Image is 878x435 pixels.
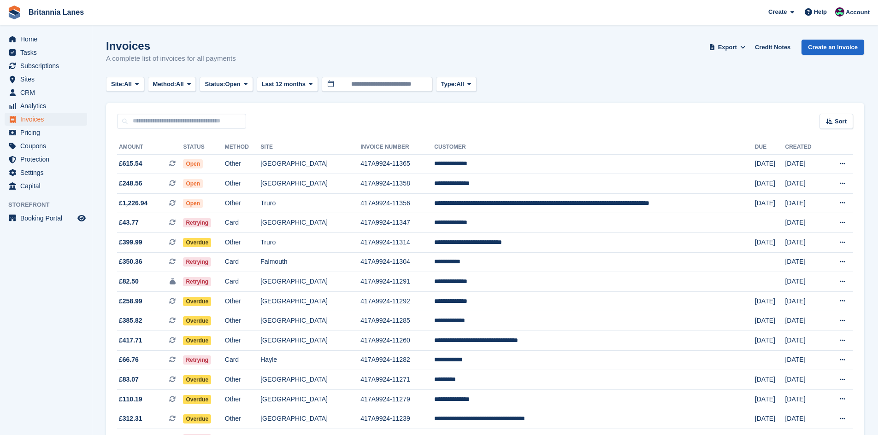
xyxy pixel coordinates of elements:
td: [DATE] [755,233,785,253]
td: 417A9924-11356 [360,193,434,213]
td: [DATE] [785,154,824,174]
td: 417A9924-11291 [360,272,434,292]
td: Other [225,370,260,390]
td: [DATE] [785,291,824,311]
td: Other [225,409,260,429]
a: menu [5,153,87,166]
a: menu [5,126,87,139]
span: £248.56 [119,179,142,188]
th: Created [785,140,824,155]
a: Credit Notes [751,40,794,55]
span: Retrying [183,218,211,227]
span: Open [183,159,203,168]
span: Help [814,7,827,17]
span: Analytics [20,99,76,112]
span: Overdue [183,238,211,247]
span: Pricing [20,126,76,139]
span: Export [718,43,737,52]
td: [DATE] [785,311,824,331]
span: £399.99 [119,238,142,247]
td: Hayle [260,350,360,370]
td: Card [225,213,260,233]
span: Method: [153,80,177,89]
td: [DATE] [755,331,785,351]
a: menu [5,113,87,126]
img: Kirsty Miles [835,7,844,17]
span: CRM [20,86,76,99]
span: £43.77 [119,218,139,227]
td: Card [225,272,260,292]
span: Subscriptions [20,59,76,72]
td: 417A9924-11260 [360,331,434,351]
a: Preview store [76,213,87,224]
th: Status [183,140,224,155]
span: £615.54 [119,159,142,168]
button: Site: All [106,77,144,92]
span: £258.99 [119,296,142,306]
td: Other [225,331,260,351]
td: [DATE] [755,174,785,194]
span: Retrying [183,355,211,365]
p: A complete list of invoices for all payments [106,53,236,64]
td: [DATE] [755,370,785,390]
a: menu [5,59,87,72]
td: 417A9924-11358 [360,174,434,194]
span: Retrying [183,277,211,286]
td: 417A9924-11347 [360,213,434,233]
td: [GEOGRAPHIC_DATA] [260,213,360,233]
a: menu [5,99,87,112]
td: [GEOGRAPHIC_DATA] [260,311,360,331]
a: menu [5,86,87,99]
td: 417A9924-11365 [360,154,434,174]
td: [DATE] [785,233,824,253]
span: £417.71 [119,336,142,345]
span: Overdue [183,395,211,404]
span: £350.36 [119,257,142,267]
span: Overdue [183,297,211,306]
td: Other [225,233,260,253]
td: [DATE] [785,272,824,292]
th: Amount [117,140,183,155]
td: [DATE] [755,389,785,409]
td: 417A9924-11292 [360,291,434,311]
a: menu [5,139,87,152]
td: Other [225,389,260,409]
th: Due [755,140,785,155]
td: [GEOGRAPHIC_DATA] [260,331,360,351]
span: £66.76 [119,355,139,365]
span: Tasks [20,46,76,59]
span: Coupons [20,139,76,152]
span: Site: [111,80,124,89]
a: Britannia Lanes [25,5,88,20]
td: 417A9924-11314 [360,233,434,253]
span: Type: [441,80,457,89]
span: Home [20,33,76,46]
td: [DATE] [755,311,785,331]
td: [DATE] [785,213,824,233]
td: 417A9924-11271 [360,370,434,390]
td: Other [225,291,260,311]
th: Invoice Number [360,140,434,155]
th: Site [260,140,360,155]
span: Open [183,199,203,208]
span: All [124,80,132,89]
span: Booking Portal [20,212,76,225]
td: [GEOGRAPHIC_DATA] [260,174,360,194]
span: £1,226.94 [119,198,147,208]
img: stora-icon-8386f47178a22dfd0bd8f6a31ec36ba5ce8667c1dd55bd0f319d3a0aa187defe.svg [7,6,21,19]
a: menu [5,166,87,179]
span: Create [768,7,787,17]
span: Overdue [183,336,211,345]
td: [DATE] [785,174,824,194]
button: Export [707,40,748,55]
span: Last 12 months [262,80,306,89]
button: Method: All [148,77,196,92]
td: Other [225,193,260,213]
td: 417A9924-11304 [360,252,434,272]
span: Open [183,179,203,188]
th: Method [225,140,260,155]
span: Sort [835,117,847,126]
td: Other [225,174,260,194]
td: 417A9924-11285 [360,311,434,331]
td: 417A9924-11282 [360,350,434,370]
